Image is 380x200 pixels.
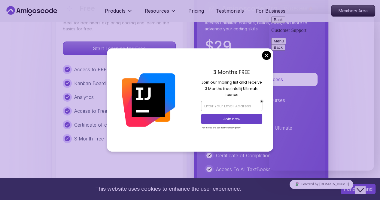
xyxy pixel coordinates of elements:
button: Resources [145,7,176,19]
a: Start Learning for Free [63,45,176,51]
p: 3 Month Free IntelliJ IDEA Ultimate [74,135,150,142]
a: For Business [256,7,285,14]
p: Resources [145,7,169,14]
div: This website uses cookies to enhance the user experience. [5,182,332,195]
p: Access unlimited courses, builds, tools, and more to advance your coding skills. [205,20,318,32]
iframe: chat widget [269,177,374,191]
p: Kanban Board [74,80,106,87]
button: Start Learning for Free [63,42,176,55]
button: Products [105,7,133,19]
a: Testimonials [216,7,244,14]
p: Start Learning for Free [63,42,175,55]
p: Members Area [331,5,375,16]
p: Certificate of completion [74,121,128,128]
p: Analytics [74,94,94,101]
iframe: chat widget [355,176,374,194]
p: Ideal for beginners exploring coding and learning the basics for free. [63,20,176,32]
a: Members Area [331,5,375,17]
p: Access to FREE courses [74,66,129,73]
iframe: chat widget [269,14,374,171]
p: Access To All TextBooks [216,166,271,173]
p: Access to Free TextBooks [74,107,132,115]
a: Pricing [188,7,204,14]
p: Certificate of Completion [216,152,271,159]
p: $ 29 [205,39,232,54]
p: Products [105,7,126,14]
